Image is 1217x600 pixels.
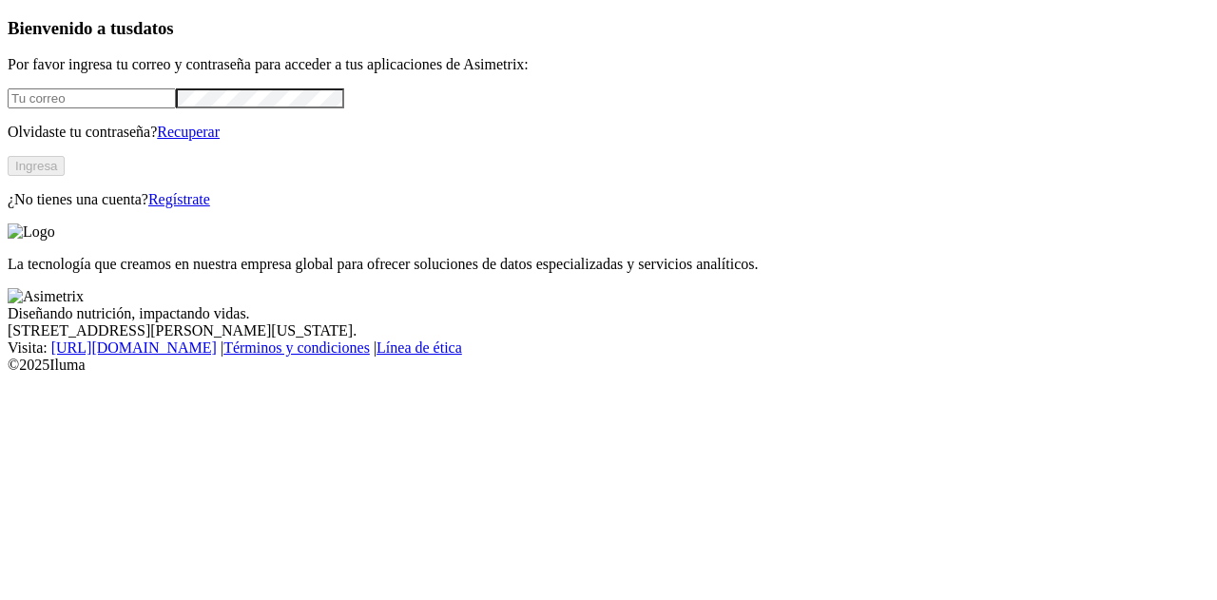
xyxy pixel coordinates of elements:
p: La tecnología que creamos en nuestra empresa global para ofrecer soluciones de datos especializad... [8,256,1209,273]
img: Logo [8,223,55,241]
p: Por favor ingresa tu correo y contraseña para acceder a tus aplicaciones de Asimetrix: [8,56,1209,73]
button: Ingresa [8,156,65,176]
h3: Bienvenido a tus [8,18,1209,39]
a: Línea de ética [377,339,462,356]
div: Diseñando nutrición, impactando vidas. [8,305,1209,322]
p: Olvidaste tu contraseña? [8,124,1209,141]
p: ¿No tienes una cuenta? [8,191,1209,208]
a: Regístrate [148,191,210,207]
input: Tu correo [8,88,176,108]
div: Visita : | | [8,339,1209,357]
a: [URL][DOMAIN_NAME] [51,339,217,356]
img: Asimetrix [8,288,84,305]
div: © 2025 Iluma [8,357,1209,374]
a: Recuperar [157,124,220,140]
a: Términos y condiciones [223,339,370,356]
span: datos [133,18,174,38]
div: [STREET_ADDRESS][PERSON_NAME][US_STATE]. [8,322,1209,339]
